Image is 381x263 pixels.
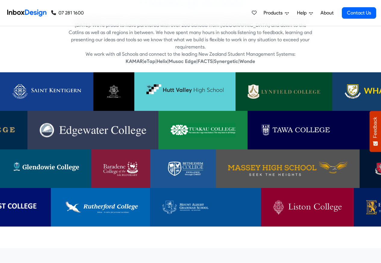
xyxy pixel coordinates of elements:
[228,161,348,176] img: Massey High School
[144,58,155,64] strong: eTap
[103,161,138,176] img: Baradene College
[169,58,196,64] strong: Musac Edge
[295,7,315,19] a: Help
[248,84,320,99] img: Lynfield College
[373,117,378,138] span: Feedback
[261,7,291,19] a: Products
[297,9,309,17] span: Help
[12,84,81,99] img: Saint Kentigern College
[146,84,223,99] img: Hutt Valley High School
[264,9,285,17] span: Products
[63,200,138,214] img: Rutherford College
[273,200,342,214] img: Liston College
[12,161,79,176] img: Glendowie College
[126,58,143,64] strong: KAMAR
[198,58,213,64] strong: FACTS
[170,123,236,137] img: Tuakau College
[370,111,381,152] button: Feedback - Show survey
[157,58,167,64] strong: Helix
[68,51,313,58] p: We work with all Schools and connect to the leading New Zealand Student Management Systems:
[162,161,204,176] img: Bethlehem College
[162,200,249,214] img: Mt Albert Grammar School
[239,58,255,64] strong: Wonde
[105,84,122,99] img: St Mary’s College (Wellington)
[319,7,335,19] a: About
[260,123,367,137] img: Tawa College
[214,58,238,64] strong: Synergetic
[68,58,313,65] p: | | | | | |
[342,7,376,19] a: Contact Us
[51,9,84,17] a: 07 281 1600
[39,123,147,137] img: Edgewater College
[68,14,313,51] p: Inbox Design have been working with Schools all across [GEOGRAPHIC_DATA], [GEOGRAPHIC_DATA] since...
